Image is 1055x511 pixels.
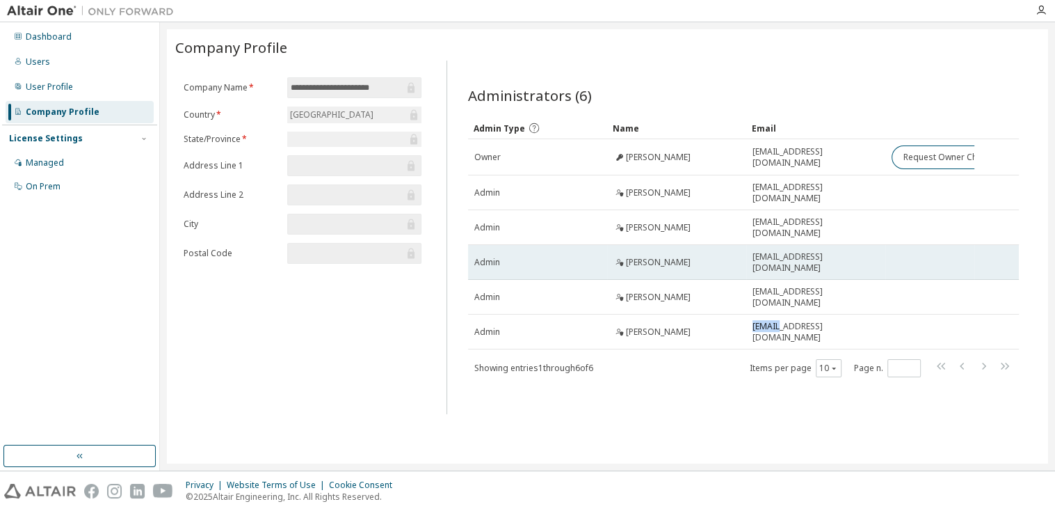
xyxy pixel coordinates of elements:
span: Admin [474,222,500,233]
span: Admin Type [474,123,525,134]
label: Company Name [184,82,279,93]
div: Users [26,56,50,68]
label: Address Line 2 [184,189,279,201]
button: 10 [819,363,838,374]
span: Admin [474,257,500,268]
div: Managed [26,157,64,168]
div: Privacy [186,480,227,491]
span: [EMAIL_ADDRESS][DOMAIN_NAME] [752,321,879,343]
span: Administrators (6) [468,86,592,105]
span: Page n. [854,359,921,377]
label: State/Province [184,134,279,145]
button: Request Owner Change [892,146,1009,169]
div: Dashboard [26,31,72,42]
span: [PERSON_NAME] [626,187,691,198]
p: © 2025 Altair Engineering, Inc. All Rights Reserved. [186,491,401,503]
img: Altair One [7,4,181,18]
div: Website Terms of Use [227,480,329,491]
span: [PERSON_NAME] [626,222,691,233]
span: [EMAIL_ADDRESS][DOMAIN_NAME] [752,182,879,204]
span: [EMAIL_ADDRESS][DOMAIN_NAME] [752,217,879,239]
img: facebook.svg [84,484,99,498]
label: Country [184,109,279,120]
label: Postal Code [184,248,279,259]
div: Email [752,117,880,139]
span: [PERSON_NAME] [626,292,691,303]
img: altair_logo.svg [4,484,76,498]
span: [PERSON_NAME] [626,152,691,163]
img: youtube.svg [153,484,173,498]
span: Items per page [750,359,841,377]
div: Company Profile [26,107,99,118]
div: License Settings [9,133,83,144]
span: Admin [474,327,500,338]
span: Owner [474,152,501,163]
div: [GEOGRAPHIC_DATA] [288,107,376,123]
label: Address Line 1 [184,160,279,171]
div: On Prem [26,181,61,192]
div: Cookie Consent [329,480,401,491]
span: Admin [474,292,500,303]
span: Showing entries 1 through 6 of 6 [474,362,593,374]
span: Admin [474,187,500,198]
label: City [184,219,279,230]
div: Name [613,117,741,139]
div: User Profile [26,81,73,93]
span: [EMAIL_ADDRESS][DOMAIN_NAME] [752,251,879,274]
img: instagram.svg [107,484,122,498]
span: Company Profile [175,38,287,57]
div: [GEOGRAPHIC_DATA] [287,107,421,123]
img: linkedin.svg [130,484,145,498]
span: [EMAIL_ADDRESS][DOMAIN_NAME] [752,146,879,168]
span: [EMAIL_ADDRESS][DOMAIN_NAME] [752,286,879,308]
span: [PERSON_NAME] [626,257,691,268]
span: [PERSON_NAME] [626,327,691,338]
